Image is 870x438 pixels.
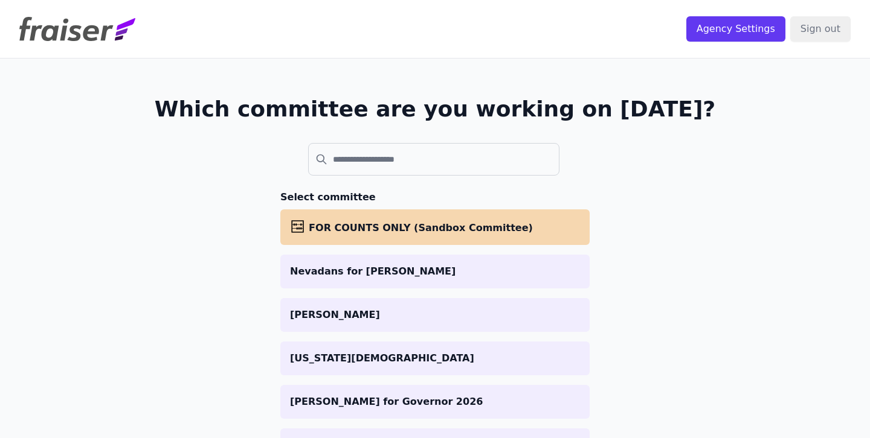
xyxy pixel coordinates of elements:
a: [PERSON_NAME] [280,298,590,332]
a: [US_STATE][DEMOGRAPHIC_DATA] [280,341,590,375]
a: [PERSON_NAME] for Governor 2026 [280,385,590,419]
img: Fraiser Logo [19,17,135,41]
p: [PERSON_NAME] [290,308,580,322]
span: FOR COUNTS ONLY (Sandbox Committee) [309,222,533,233]
h3: Select committee [280,190,590,205]
input: Agency Settings [686,16,785,42]
p: [PERSON_NAME] for Governor 2026 [290,395,580,409]
h1: Which committee are you working on [DATE]? [155,97,716,121]
input: Sign out [790,16,851,42]
a: Nevadans for [PERSON_NAME] [280,255,590,288]
a: FOR COUNTS ONLY (Sandbox Committee) [280,209,590,245]
p: [US_STATE][DEMOGRAPHIC_DATA] [290,351,580,366]
p: Nevadans for [PERSON_NAME] [290,264,580,279]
